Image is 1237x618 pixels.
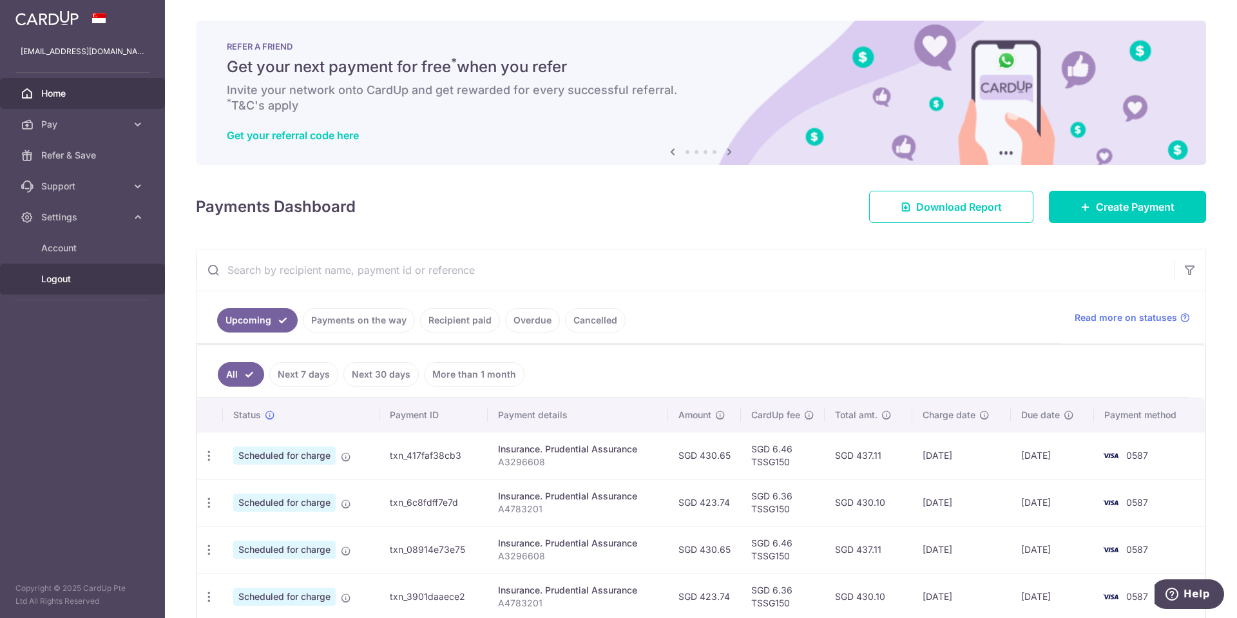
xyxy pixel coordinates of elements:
td: [DATE] [912,526,1012,573]
span: Create Payment [1096,199,1175,215]
p: REFER A FRIEND [227,41,1175,52]
span: Home [41,87,126,100]
td: SGD 437.11 [825,432,912,479]
th: Payment method [1094,398,1205,432]
span: Account [41,242,126,255]
span: Charge date [923,409,975,421]
h4: Payments Dashboard [196,195,356,218]
span: CardUp fee [751,409,800,421]
td: SGD 430.10 [825,479,912,526]
a: Cancelled [565,308,626,333]
a: More than 1 month [424,362,524,387]
span: Download Report [916,199,1002,215]
img: Bank Card [1098,589,1124,604]
a: Payments on the way [303,308,415,333]
a: Download Report [869,191,1033,223]
div: Insurance. Prudential Assurance [498,443,658,456]
img: Bank Card [1098,495,1124,510]
span: Support [41,180,126,193]
span: Read more on statuses [1075,311,1177,324]
p: A3296608 [498,550,658,563]
span: Scheduled for charge [233,541,336,559]
td: SGD 430.65 [668,432,741,479]
td: SGD 437.11 [825,526,912,573]
a: All [218,362,264,387]
span: Scheduled for charge [233,447,336,465]
td: txn_08914e73e75 [379,526,488,573]
span: Due date [1021,409,1060,421]
span: 0587 [1126,497,1148,508]
a: Recipient paid [420,308,500,333]
td: SGD 430.65 [668,526,741,573]
span: Refer & Save [41,149,126,162]
td: SGD 6.46 TSSG150 [741,432,825,479]
h6: Invite your network onto CardUp and get rewarded for every successful referral. T&C's apply [227,82,1175,113]
iframe: Opens a widget where you can find more information [1155,579,1224,612]
img: Bank Card [1098,448,1124,463]
a: Get your referral code here [227,129,359,142]
a: Upcoming [217,308,298,333]
span: Scheduled for charge [233,494,336,512]
img: RAF banner [196,21,1206,165]
td: [DATE] [1011,479,1094,526]
div: Insurance. Prudential Assurance [498,537,658,550]
input: Search by recipient name, payment id or reference [197,249,1175,291]
th: Payment details [488,398,668,432]
img: Bank Card [1098,542,1124,557]
p: A3296608 [498,456,658,468]
a: Read more on statuses [1075,311,1190,324]
td: SGD 6.46 TSSG150 [741,526,825,573]
span: Scheduled for charge [233,588,336,606]
td: [DATE] [1011,526,1094,573]
td: txn_417faf38cb3 [379,432,488,479]
p: A4783201 [498,597,658,610]
span: 0587 [1126,591,1148,602]
a: Overdue [505,308,560,333]
span: Status [233,409,261,421]
span: Total amt. [835,409,877,421]
span: 0587 [1126,450,1148,461]
span: 0587 [1126,544,1148,555]
a: Create Payment [1049,191,1206,223]
td: [DATE] [912,479,1012,526]
span: Settings [41,211,126,224]
td: [DATE] [1011,432,1094,479]
img: CardUp [15,10,79,26]
td: [DATE] [912,432,1012,479]
h5: Get your next payment for free when you refer [227,57,1175,77]
p: [EMAIL_ADDRESS][DOMAIN_NAME] [21,45,144,58]
span: Logout [41,273,126,285]
span: Amount [678,409,711,421]
div: Insurance. Prudential Assurance [498,490,658,503]
span: Pay [41,118,126,131]
td: txn_6c8fdff7e7d [379,479,488,526]
div: Insurance. Prudential Assurance [498,584,658,597]
th: Payment ID [379,398,488,432]
p: A4783201 [498,503,658,516]
a: Next 30 days [343,362,419,387]
td: SGD 6.36 TSSG150 [741,479,825,526]
td: SGD 423.74 [668,479,741,526]
a: Next 7 days [269,362,338,387]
